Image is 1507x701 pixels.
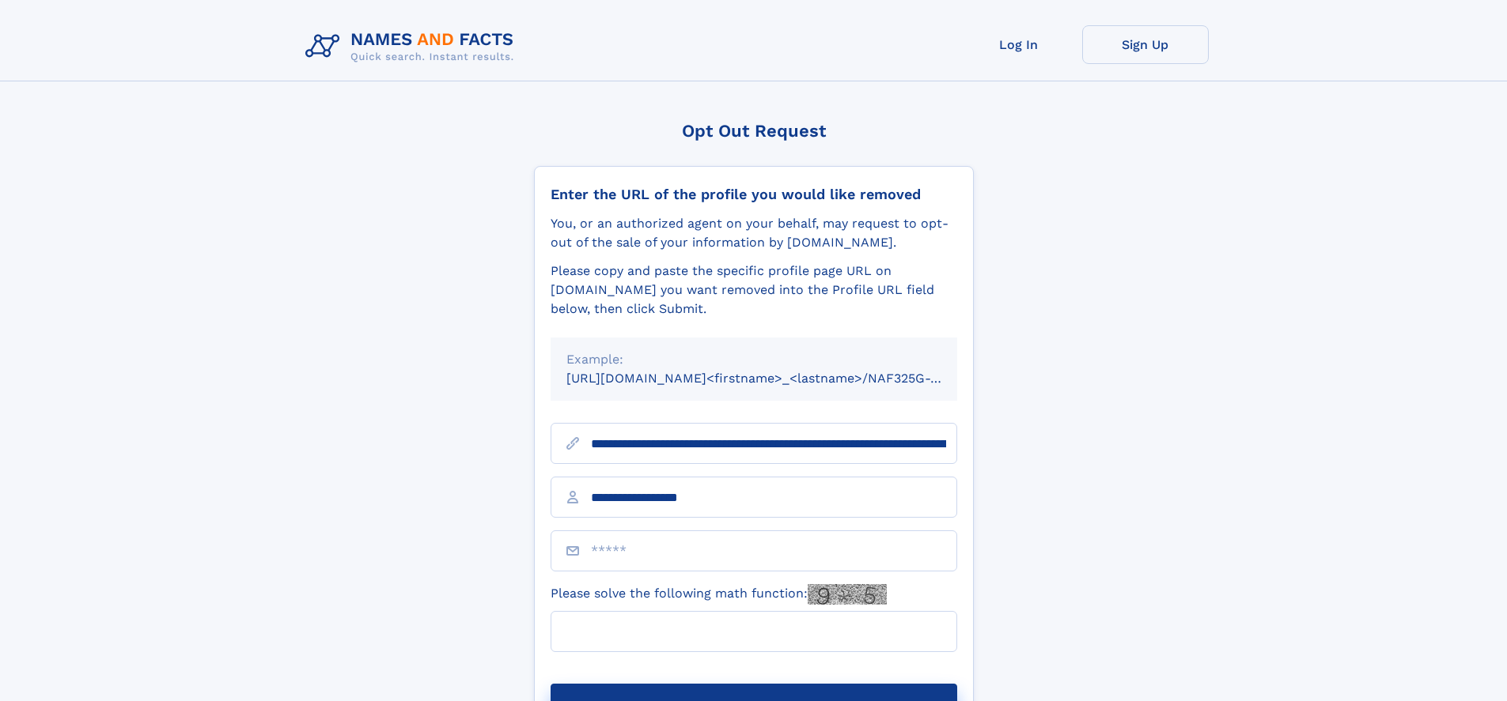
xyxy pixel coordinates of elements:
[534,121,974,141] div: Opt Out Request
[566,350,941,369] div: Example:
[299,25,527,68] img: Logo Names and Facts
[566,371,987,386] small: [URL][DOMAIN_NAME]<firstname>_<lastname>/NAF325G-xxxxxxxx
[956,25,1082,64] a: Log In
[551,262,957,318] div: Please copy and paste the specific profile page URL on [DOMAIN_NAME] you want removed into the Pr...
[1082,25,1209,64] a: Sign Up
[551,584,887,605] label: Please solve the following math function:
[551,186,957,203] div: Enter the URL of the profile you would like removed
[551,214,957,252] div: You, or an authorized agent on your behalf, may request to opt-out of the sale of your informatio...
